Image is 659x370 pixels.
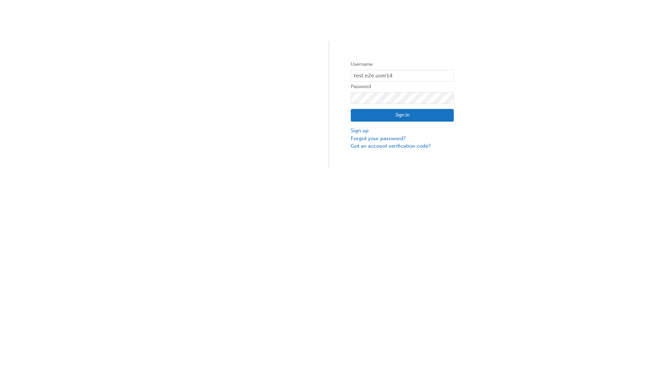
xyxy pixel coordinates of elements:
[351,83,454,91] label: Password
[351,60,454,69] label: Username
[351,127,454,135] a: Sign up
[351,109,454,122] button: Sign In
[351,142,454,150] a: Got an account verification code?
[351,70,454,82] input: Username
[351,135,454,143] a: Forgot your password?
